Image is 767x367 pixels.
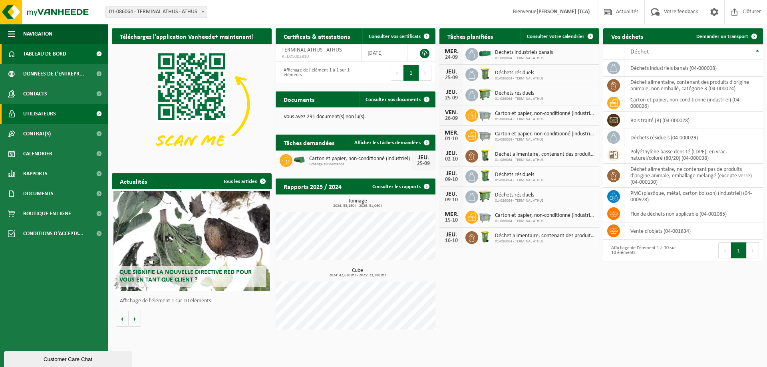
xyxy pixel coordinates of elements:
[495,56,553,61] span: 01-086064 - TERMINAL ATHUS
[391,65,403,81] button: Previous
[4,349,133,367] iframe: chat widget
[23,84,47,104] span: Contacts
[495,131,595,137] span: Carton et papier, non-conditionné (industriel)
[276,91,322,107] h2: Documents
[362,28,435,44] a: Consulter vos certificats
[23,24,52,44] span: Navigation
[443,109,459,116] div: VEN.
[495,198,544,203] span: 01-086064 - TERMINAL ATHUS
[23,64,84,84] span: Données de l'entrepr...
[495,111,595,117] span: Carton et papier, non-conditionné (industriel)
[624,94,763,112] td: carton et papier, non-conditionné (industriel) (04-000026)
[443,116,459,121] div: 26-09
[495,158,595,163] span: 01-086064 - TERMINAL ATHUS
[292,156,306,163] img: HK-XK-22-GN-00
[731,242,747,258] button: 1
[495,70,544,76] span: Déchets résiduels
[495,239,595,244] span: 01-086064 - TERMINAL ATHUS
[495,90,544,97] span: Déchets résiduels
[217,173,271,189] a: Tous les articles
[23,144,52,164] span: Calendrier
[419,65,431,81] button: Next
[443,177,459,183] div: 09-10
[495,50,553,56] span: Déchets industriels banals
[690,28,762,44] a: Demander un transport
[112,44,272,164] img: Download de VHEPlus App
[23,124,51,144] span: Contrat(s)
[23,204,71,224] span: Boutique en ligne
[495,97,544,101] span: 01-086064 - TERMINAL ATHUS
[495,212,595,219] span: Carton et papier, non-conditionné (industriel)
[23,184,54,204] span: Documents
[280,198,435,208] h3: Tonnage
[478,87,492,101] img: WB-0660-HPE-GN-50
[624,77,763,94] td: déchet alimentaire, contenant des produits d'origine animale, non emballé, catégorie 3 (04-000024)
[403,65,419,81] button: 1
[23,44,66,64] span: Tableau de bord
[495,151,595,158] span: Déchet alimentaire, contenant des produits d'origine animale, non emballé, catég...
[495,172,544,178] span: Déchets résiduels
[607,242,679,259] div: Affichage de l'élément 1 à 10 sur 10 éléments
[369,34,421,39] span: Consulter vos certificats
[284,114,427,120] p: Vous avez 291 document(s) non lu(s).
[280,204,435,208] span: 2024: 33,150 t - 2025: 31,060 t
[129,311,141,327] button: Volgende
[105,6,207,18] span: 01-086064 - TERMINAL ATHUS - ATHUS
[415,155,431,161] div: JEU.
[112,28,262,44] h2: Téléchargez l'application Vanheede+ maintenant!
[624,205,763,222] td: flux de déchets non applicable (04-001085)
[362,44,407,62] td: [DATE]
[119,269,252,283] span: Que signifie la nouvelle directive RED pour vous en tant que client ?
[276,179,350,194] h2: Rapports 2025 / 2024
[366,179,435,194] a: Consulter les rapports
[348,135,435,151] a: Afficher les tâches demandées
[280,268,435,278] h3: Cube
[282,47,342,53] span: TERMINAL ATHUS - ATHUS
[309,162,411,167] span: Echange sur demande
[624,146,763,164] td: polyéthylène basse densité (LDPE), en vrac, naturel/coloré (80/20) (04-000038)
[276,135,342,150] h2: Tâches demandées
[282,54,355,60] span: RED25002810
[495,137,595,142] span: 01-086064 - TERMINAL ATHUS
[309,156,411,162] span: Carton et papier, non-conditionné (industriel)
[495,219,595,224] span: 01-086064 - TERMINAL ATHUS
[443,171,459,177] div: JEU.
[443,89,459,95] div: JEU.
[495,117,595,122] span: 01-086064 - TERMINAL ATHUS
[23,224,83,244] span: Conditions d'accepta...
[624,164,763,188] td: déchet alimentaire, ne contenant pas de produits d'origine animale, emballage mélangé (excepté ve...
[276,28,358,44] h2: Certificats & attestations
[603,28,651,44] h2: Vos déchets
[415,161,431,167] div: 25-09
[443,191,459,197] div: JEU.
[443,232,459,238] div: JEU.
[478,149,492,162] img: WB-0140-HPE-GN-50
[478,47,492,60] img: HK-XZ-20-GN-00
[478,210,492,223] img: WB-2500-GAL-GY-01
[112,173,155,189] h2: Actualités
[495,192,544,198] span: Déchets résiduels
[443,130,459,136] div: MER.
[280,274,435,278] span: 2024: 42,620 m3 - 2025: 23,280 m3
[280,64,352,81] div: Affichage de l'élément 1 à 1 sur 1 éléments
[478,230,492,244] img: WB-0140-HPE-GN-50
[443,55,459,60] div: 24-09
[624,222,763,240] td: vente d'objets (04-001834)
[116,311,129,327] button: Vorige
[624,129,763,146] td: déchets résiduels (04-000029)
[537,9,590,15] strong: [PERSON_NAME] (TCA)
[443,69,459,75] div: JEU.
[478,67,492,81] img: WB-0240-HPE-GN-50
[624,112,763,129] td: bois traité (B) (04-000028)
[443,211,459,218] div: MER.
[495,76,544,81] span: 01-086064 - TERMINAL ATHUS
[495,233,595,239] span: Déchet alimentaire, contenant des produits d'origine animale, non emballé, catég...
[23,164,48,184] span: Rapports
[113,191,270,291] a: Que signifie la nouvelle directive RED pour vous en tant que client ?
[718,242,731,258] button: Previous
[747,242,759,258] button: Next
[527,34,584,39] span: Consulter votre calendrier
[443,218,459,223] div: 15-10
[521,28,598,44] a: Consulter votre calendrier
